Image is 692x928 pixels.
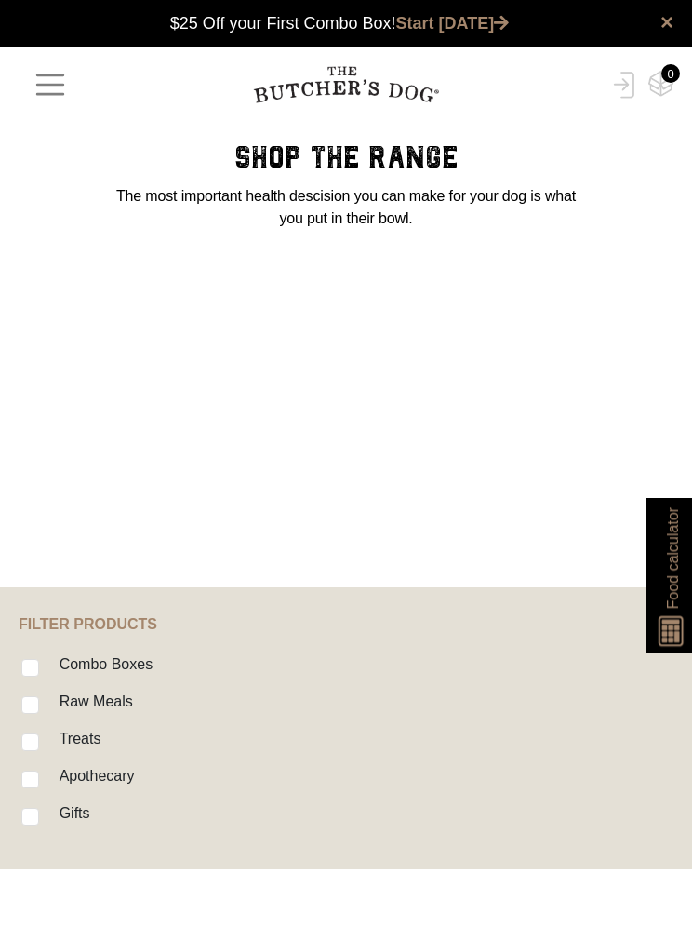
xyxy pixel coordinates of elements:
h2: shop the range [109,139,583,185]
label: Apothecary [50,763,135,788]
span: Food calculator [661,507,684,609]
img: TBD_Cart-Empty.png [648,71,673,97]
a: close [660,11,673,34]
a: Start [DATE] [396,14,510,33]
label: Gifts [50,800,90,826]
label: Treats [50,726,101,751]
label: Combo Boxes [50,652,153,677]
p: The most important health descision you can make for your dog is what you put in their bowl. [109,185,583,230]
label: Raw Meals [50,689,133,714]
div: 0 [661,64,680,83]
